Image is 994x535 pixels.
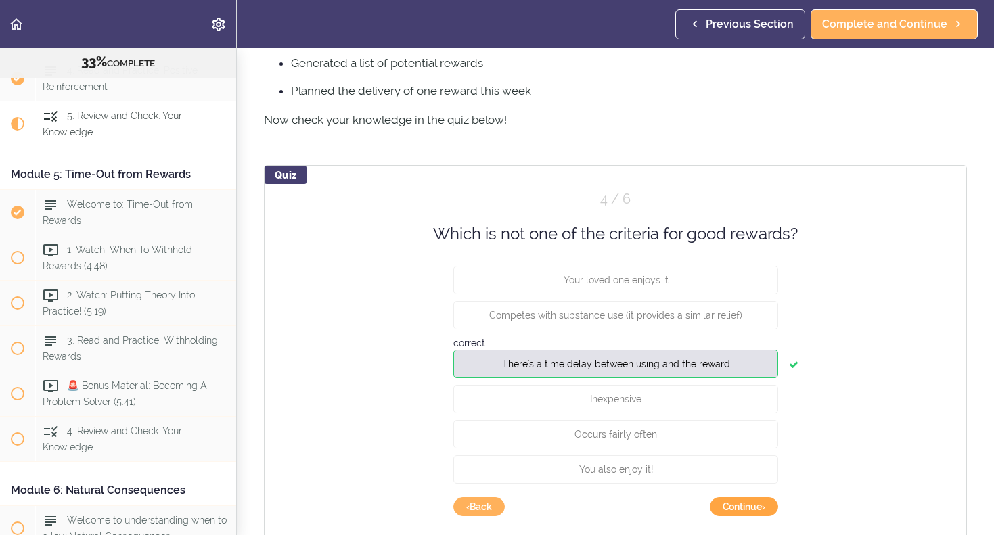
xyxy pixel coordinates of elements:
span: 🚨 Bonus Material: Becoming A Problem Solver (5:41) [43,380,207,406]
span: correct [453,338,485,348]
a: Complete and Continue [811,9,978,39]
span: Welcome to: Time-Out from Rewards [43,200,193,226]
button: Inexpensive [453,385,778,413]
span: 33% [81,53,107,70]
span: 1. Watch: When To Withhold Rewards (4:48) [43,245,192,271]
button: You also enjoy it! [453,455,778,484]
span: Planned the delivery of one reward this week [291,84,531,97]
span: Your loved one enjoys it [563,275,668,285]
span: Now check your knowledge in the quiz below! [264,113,507,126]
svg: Settings Menu [210,16,227,32]
span: 4. Read and Practice: Positive Reinforcement [43,66,198,92]
span: Occurs fairly often [574,429,657,440]
button: Occurs fairly often [453,420,778,448]
a: Previous Section [675,9,805,39]
span: Previous Section [706,16,794,32]
span: Generated a list of potential rewards [291,56,483,70]
span: 4. Review and Check: Your Knowledge [43,425,182,452]
button: Competes with substance use (it provides a similar relief) [453,301,778,329]
span: 5. Review and Check: Your Knowledge [43,111,182,137]
div: Which is not one of the criteria for good rewards? [420,223,812,246]
div: COMPLETE [17,53,219,71]
span: Complete and Continue [822,16,947,32]
span: There's a time delay between using and the reward [501,358,729,369]
span: 3. Read and Practice: Withholding Rewards [43,335,218,361]
span: You also enjoy it! [579,464,652,475]
svg: Back to course curriculum [8,16,24,32]
div: Question 4 out of 6 [453,189,778,209]
span: 2. Watch: Putting Theory Into Practice! (5:19) [43,289,195,316]
button: go back [453,497,505,516]
span: Inexpensive [590,394,641,404]
button: continue [710,497,778,516]
button: Your loved one enjoys it [453,266,778,294]
span: Competes with substance use (it provides a similar relief) [489,310,742,321]
button: There's a time delay between using and the reward [453,350,778,378]
div: Quiz [265,166,307,184]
